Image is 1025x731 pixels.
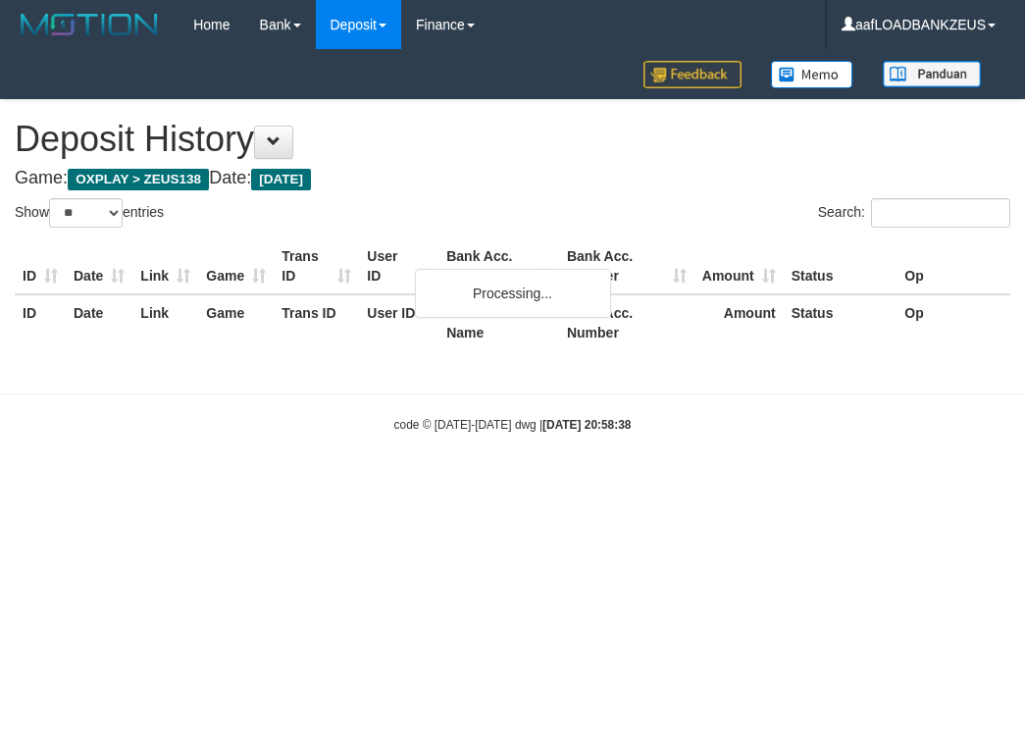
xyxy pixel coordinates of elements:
[438,238,559,294] th: Bank Acc. Name
[66,238,132,294] th: Date
[415,269,611,318] div: Processing...
[15,169,1010,188] h4: Game: Date:
[784,238,897,294] th: Status
[359,294,438,350] th: User ID
[132,294,198,350] th: Link
[542,418,631,432] strong: [DATE] 20:58:38
[559,294,694,350] th: Bank Acc. Number
[694,238,784,294] th: Amount
[251,169,311,190] span: [DATE]
[15,120,1010,159] h1: Deposit History
[871,198,1010,228] input: Search:
[883,61,981,87] img: panduan.png
[359,238,438,294] th: User ID
[897,238,1010,294] th: Op
[643,61,742,88] img: Feedback.jpg
[198,238,274,294] th: Game
[438,294,559,350] th: Bank Acc. Name
[15,10,164,39] img: MOTION_logo.png
[15,294,66,350] th: ID
[694,294,784,350] th: Amount
[15,238,66,294] th: ID
[784,294,897,350] th: Status
[49,198,123,228] select: Showentries
[274,294,359,350] th: Trans ID
[132,238,198,294] th: Link
[198,294,274,350] th: Game
[274,238,359,294] th: Trans ID
[818,198,1010,228] label: Search:
[771,61,853,88] img: Button%20Memo.svg
[68,169,209,190] span: OXPLAY > ZEUS138
[66,294,132,350] th: Date
[15,198,164,228] label: Show entries
[394,418,632,432] small: code © [DATE]-[DATE] dwg |
[897,294,1010,350] th: Op
[559,238,694,294] th: Bank Acc. Number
